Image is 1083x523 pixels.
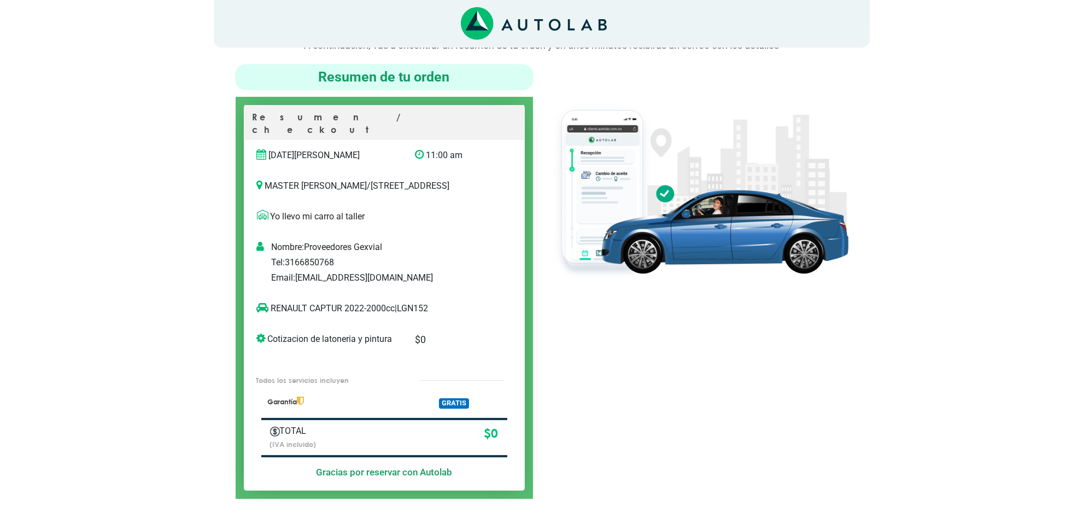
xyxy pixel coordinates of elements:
[271,256,520,269] p: Tel: 3166850768
[257,210,512,223] p: Yo llevo mi carro al taller
[261,467,507,478] h5: Gracias por reservar con Autolab
[257,333,399,346] p: Cotizacion de latoneria y pintura
[257,179,512,193] p: MASTER [PERSON_NAME] / [STREET_ADDRESS]
[256,375,396,386] p: Todos los servicios incluyen
[372,425,498,443] p: $ 0
[257,149,399,162] p: [DATE][PERSON_NAME]
[270,427,280,437] img: Autobooking-Iconos-23.png
[439,398,469,409] span: GRATIS
[415,149,489,162] p: 11:00 am
[271,271,520,284] p: Email: [EMAIL_ADDRESS][DOMAIN_NAME]
[270,440,317,449] small: (IVA incluido)
[271,241,520,254] p: Nombre: Proveedores Gexvial
[270,425,356,438] p: TOTAL
[267,397,399,407] p: Garantía
[239,68,529,86] h4: Resumen de tu orden
[253,111,516,140] p: Resumen / checkout
[461,18,607,28] a: Link al sitio de autolab
[257,302,489,315] p: RENAULT CAPTUR 2022-2000cc | LGN152
[415,333,489,347] p: $ 0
